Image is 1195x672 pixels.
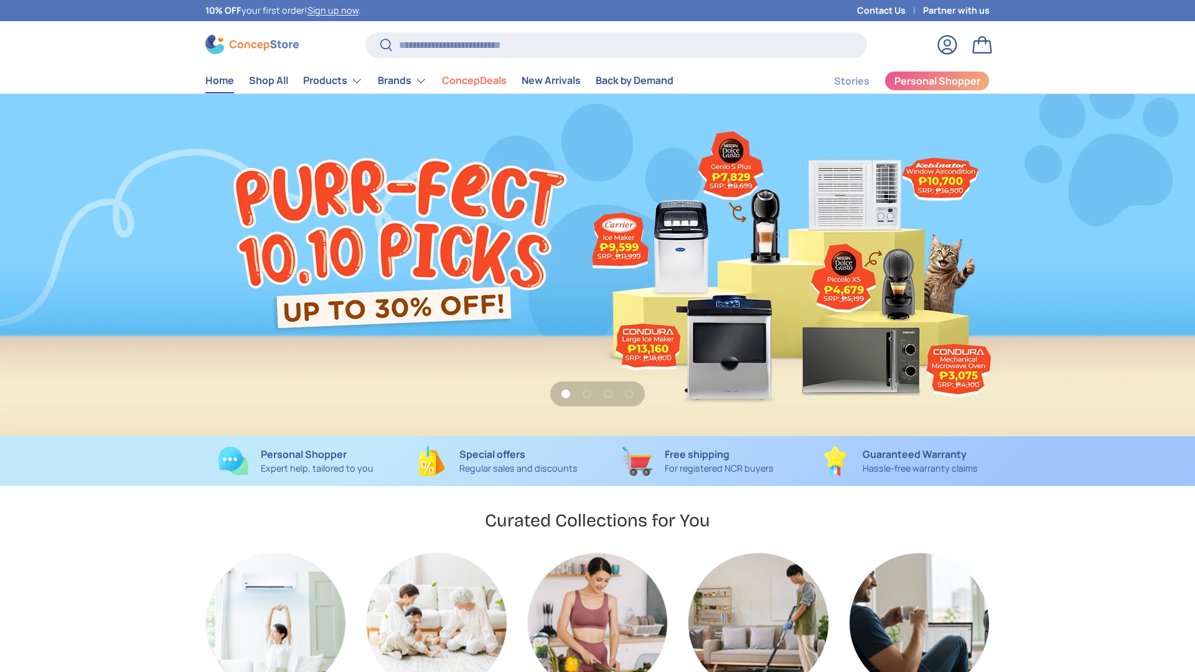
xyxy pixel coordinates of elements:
[884,71,990,91] a: Personal Shopper
[303,68,363,93] a: Products
[665,447,729,461] strong: Free shipping
[378,68,427,93] a: Brands
[894,76,980,86] span: Personal Shopper
[607,446,789,476] a: Free shipping For registered NCR buyers
[459,447,525,461] strong: Special offers
[205,35,299,54] img: ConcepStore
[249,68,288,93] a: Shop All
[205,4,361,17] p: your first order! .
[863,462,978,475] p: Hassle-free warranty claims
[808,446,990,476] a: Guaranteed Warranty Hassle-free warranty claims
[307,4,358,16] a: Sign up now
[261,462,373,475] p: Expert help, tailored to you
[665,462,774,475] p: For registered NCR buyers
[834,69,869,93] a: Stories
[205,68,673,93] nav: Primary
[261,447,347,461] strong: Personal Shopper
[522,68,581,93] a: New Arrivals
[863,447,967,461] strong: Guaranteed Warranty
[370,68,434,93] summary: Brands
[804,68,990,93] nav: Secondary
[442,68,507,93] a: ConcepDeals
[596,68,673,93] a: Back by Demand
[485,509,710,532] h2: Curated Collections for You
[296,68,370,93] summary: Products
[406,446,588,476] a: Special offers Regular sales and discounts
[205,4,241,16] strong: 10% OFF
[923,4,990,17] a: Partner with us
[205,68,234,93] a: Home
[459,462,578,475] p: Regular sales and discounts
[205,446,387,476] a: Personal Shopper Expert help, tailored to you
[857,4,923,17] a: Contact Us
